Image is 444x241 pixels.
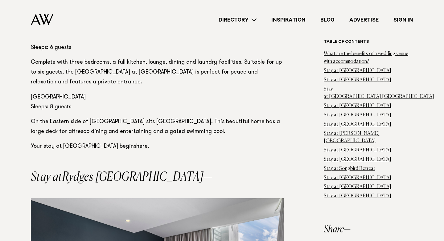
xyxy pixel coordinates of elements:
[324,51,408,64] a: What are the benefits of a wedding venue with accommodation?
[211,16,264,24] a: Directory
[324,157,391,162] a: Stay at [GEOGRAPHIC_DATA]
[324,148,391,153] a: Stay at [GEOGRAPHIC_DATA]
[31,58,284,87] p: Complete with three bedrooms, a full kitchen, lounge, dining and laundry facilities. Suitable for...
[31,92,284,112] p: [GEOGRAPHIC_DATA] Sleeps: 8 guests
[264,16,313,24] a: Inspiration
[31,14,53,25] img: Auckland Weddings Logo
[324,166,375,171] a: Stay at Songbird Retreat
[31,171,284,183] h2: Stay at
[31,117,284,137] p: On the Eastern side of [GEOGRAPHIC_DATA] sits [GEOGRAPHIC_DATA]. This beautiful home has a large ...
[324,39,413,45] h6: Table of contents
[313,16,342,24] a: Blog
[386,16,421,24] a: Sign In
[31,33,284,53] p: The Olive House Sleeps: 6 guests
[324,184,391,189] a: Stay at [GEOGRAPHIC_DATA]
[342,16,386,24] a: Advertise
[324,225,413,235] h3: Share
[324,86,434,99] a: Stay at [GEOGRAPHIC_DATA] [GEOGRAPHIC_DATA]
[324,122,391,127] a: Stay at [GEOGRAPHIC_DATA]
[62,171,204,183] a: Rydges [GEOGRAPHIC_DATA]
[324,131,380,143] a: Stay at [PERSON_NAME][GEOGRAPHIC_DATA]
[324,78,391,82] a: Stay at [GEOGRAPHIC_DATA]
[136,144,148,149] a: here
[324,68,391,73] a: Stay at [GEOGRAPHIC_DATA]
[324,113,391,118] a: Stay at [GEOGRAPHIC_DATA]
[31,142,284,151] p: Your stay at [GEOGRAPHIC_DATA] begins .
[324,103,391,108] a: Stay at [GEOGRAPHIC_DATA]
[324,175,391,180] a: Stay at [GEOGRAPHIC_DATA]
[324,194,391,199] a: Stay at [GEOGRAPHIC_DATA]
